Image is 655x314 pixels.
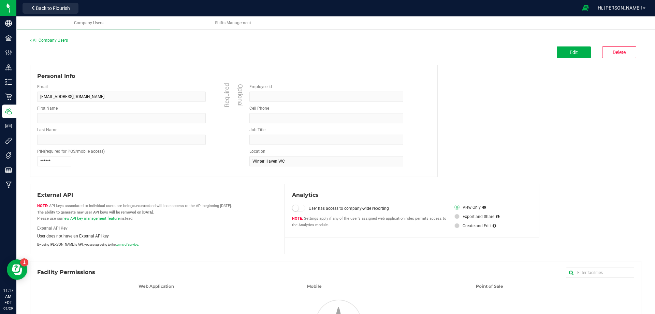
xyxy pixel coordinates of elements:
label: First Name [37,105,58,111]
a: new API key management feature [62,216,120,221]
span: Company Users [74,21,103,25]
span: Settings apply if any of the user's assigned web application roles permits access to the Analytic... [292,216,446,227]
label: Last Name [37,127,57,133]
span: Point of Sale [476,284,503,289]
label: View Only [454,204,481,210]
inline-svg: User Roles [5,123,12,129]
div: Facility Permissions [37,268,634,276]
button: Back to Flourish [23,3,78,14]
span: Optional [236,84,245,107]
label: Location [249,148,265,154]
span: Mobile [307,284,322,289]
div: External API [37,191,278,199]
small: By using [PERSON_NAME]'s API, you are agreeing to the [37,242,139,247]
label: Cell Phone [249,105,269,111]
span: Shifts Management [215,21,251,25]
label: User has access to company-wide reporting [309,205,448,211]
iframe: Resource center unread badge [20,258,28,267]
label: Employee Id [249,84,272,90]
inline-svg: Inventory [5,79,12,85]
button: Edit [557,46,591,58]
inline-svg: Users [5,108,12,115]
inline-svg: Configuration [5,49,12,56]
a: terms of service. [116,243,139,246]
inline-svg: Distribution [5,64,12,71]
span: Web Application [139,284,174,289]
inline-svg: Integrations [5,137,12,144]
a: All Company Users [30,38,68,43]
label: Email [37,84,48,90]
inline-svg: Retail [5,93,12,100]
button: Delete [602,46,636,58]
span: User does not have an External API key [37,233,109,239]
inline-svg: Manufacturing [5,181,12,188]
div: Analytics [292,191,533,199]
input: Filter facilities [566,268,634,278]
span: Open Ecommerce Menu [578,1,593,15]
inline-svg: Reports [5,167,12,174]
label: Export and Share [454,214,494,220]
iframe: Resource center [7,259,27,280]
p: 11:17 AM EDT [3,287,13,306]
p: 09/29 [3,306,13,311]
inline-svg: Facilities [5,35,12,41]
span: API keys associated to individual users are being and will lose access to the API beginning [DATE... [37,204,232,221]
label: Job Title [249,127,265,133]
span: Hi, [PERSON_NAME]! [598,5,642,11]
label: Create and Edit [454,223,491,229]
strong: The ability to generate new user API keys will be removed on [DATE]. [37,210,154,215]
inline-svg: Company [5,20,12,27]
span: Edit [570,50,578,55]
span: Required [222,83,231,107]
span: (required for POS/mobile access) [44,149,105,154]
inline-svg: Tags [5,152,12,159]
div: Personal Info [37,72,431,80]
strong: sunsetted [132,204,149,208]
label: External API Key [37,225,215,231]
label: PIN [37,148,105,154]
span: Back to Flourish [36,5,70,11]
